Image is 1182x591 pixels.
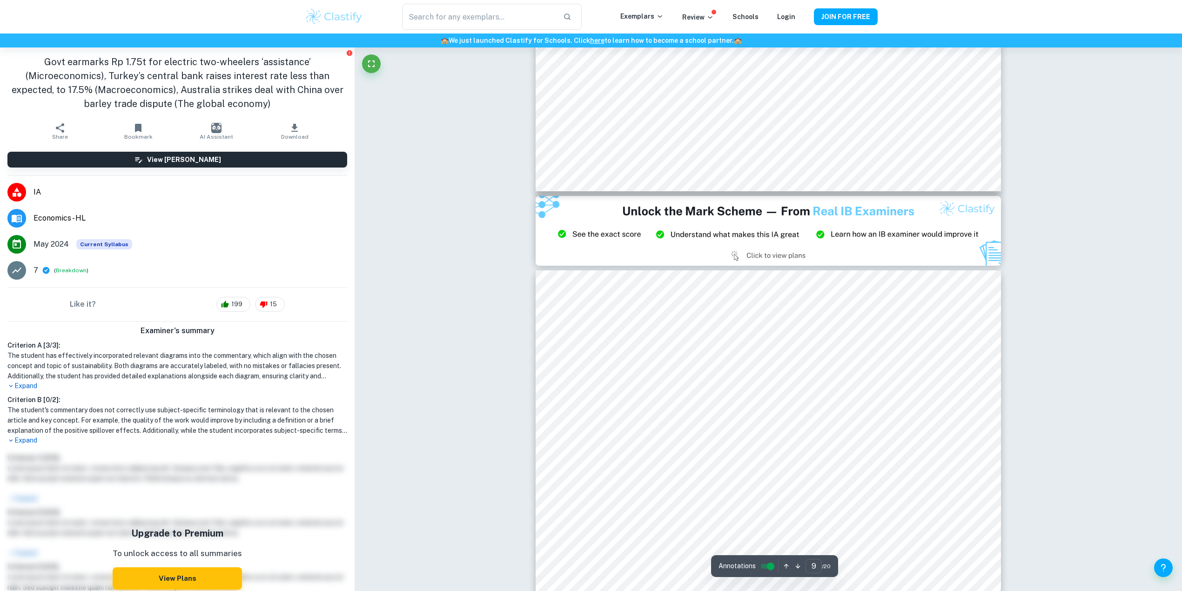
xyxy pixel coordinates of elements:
[7,436,347,445] p: Expand
[99,118,177,144] button: Bookmark
[70,299,96,310] h6: Like it?
[124,134,153,140] span: Bookmark
[822,562,831,571] span: / 20
[7,340,347,350] h6: Criterion A [ 3 / 3 ]:
[56,266,87,275] button: Breakdown
[7,381,347,391] p: Expand
[76,239,132,249] div: This exemplar is based on the current syllabus. Feel free to refer to it for inspiration/ideas wh...
[34,187,347,198] span: IA
[216,297,250,312] div: 199
[304,7,363,26] img: Clastify logo
[34,239,69,250] span: May 2024
[113,548,242,560] p: To unlock access to all summaries
[4,325,351,336] h6: Examiner's summary
[255,297,285,312] div: 15
[281,134,309,140] span: Download
[620,11,664,21] p: Exemplars
[682,12,714,22] p: Review
[54,266,88,275] span: ( )
[1154,558,1173,577] button: Help and Feedback
[113,526,242,540] h5: Upgrade to Premium
[226,300,248,309] span: 199
[265,300,282,309] span: 15
[719,561,756,571] span: Annotations
[441,37,449,44] span: 🏫
[590,37,604,44] a: here
[211,123,222,133] img: AI Assistant
[7,405,347,436] h1: The student's commentary does not correctly use subject-specific terminology that is relevant to ...
[200,134,233,140] span: AI Assistant
[177,118,255,144] button: AI Assistant
[7,395,347,405] h6: Criterion B [ 0 / 2 ]:
[7,55,347,111] h1: Govt earmarks Rp 1.75t for electric two-wheelers ‘assistance’ (Microeconomics), Turkey’s central ...
[777,13,795,20] a: Login
[113,567,242,590] button: View Plans
[814,8,878,25] button: JOIN FOR FREE
[362,54,381,73] button: Fullscreen
[402,4,556,30] input: Search for any exemplars...
[76,239,132,249] span: Current Syllabus
[7,152,347,168] button: View [PERSON_NAME]
[255,118,334,144] button: Download
[34,265,38,276] p: 7
[147,154,221,165] h6: View [PERSON_NAME]
[732,13,759,20] a: Schools
[536,196,1001,266] img: Ad
[2,35,1180,46] h6: We just launched Clastify for Schools. Click to learn how to become a school partner.
[346,49,353,56] button: Report issue
[34,213,347,224] span: Economics - HL
[52,134,68,140] span: Share
[734,37,742,44] span: 🏫
[7,350,347,381] h1: The student has effectively incorporated relevant diagrams into the commentary, which align with ...
[21,118,99,144] button: Share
